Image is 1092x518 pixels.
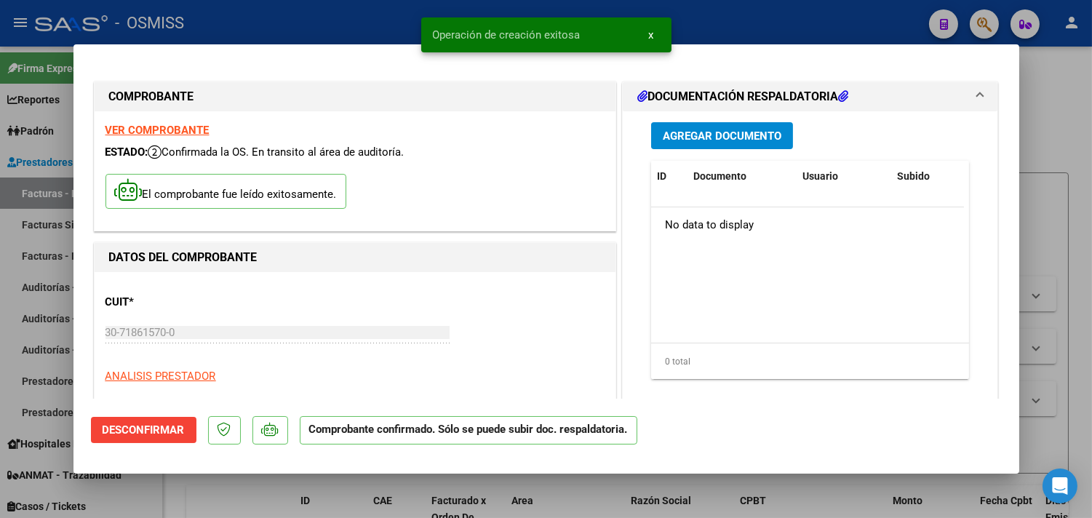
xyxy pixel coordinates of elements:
[651,207,964,244] div: No data to display
[105,146,148,159] span: ESTADO:
[105,174,346,210] p: El comprobante fue leído exitosamente.
[657,170,666,182] span: ID
[623,111,998,413] div: DOCUMENTACIÓN RESPALDATORIA
[105,370,216,383] span: ANALISIS PRESTADOR
[693,170,746,182] span: Documento
[623,82,998,111] mat-expansion-panel-header: DOCUMENTACIÓN RESPALDATORIA
[797,161,891,192] datatable-header-cell: Usuario
[649,28,654,41] span: x
[1043,469,1077,503] div: Open Intercom Messenger
[688,161,797,192] datatable-header-cell: Documento
[109,250,258,264] strong: DATOS DEL COMPROBANTE
[105,395,605,428] p: ENTE DE RECUPERACION DE FONDOS PARA EL FORTALECIMIENTO DEL SISTEMA DE SALUD DE MENDOZA (REFORSAL)...
[105,124,210,137] a: VER COMPROBANTE
[651,122,793,149] button: Agregar Documento
[433,28,581,42] span: Operación de creación exitosa
[663,129,781,143] span: Agregar Documento
[651,161,688,192] datatable-header-cell: ID
[651,343,970,380] div: 0 total
[91,417,196,443] button: Desconfirmar
[109,89,194,103] strong: COMPROBANTE
[637,22,666,48] button: x
[105,294,255,311] p: CUIT
[891,161,964,192] datatable-header-cell: Subido
[897,170,930,182] span: Subido
[103,423,185,437] span: Desconfirmar
[148,146,404,159] span: Confirmada la OS. En transito al área de auditoría.
[637,88,848,105] h1: DOCUMENTACIÓN RESPALDATORIA
[300,416,637,445] p: Comprobante confirmado. Sólo se puede subir doc. respaldatoria.
[802,170,838,182] span: Usuario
